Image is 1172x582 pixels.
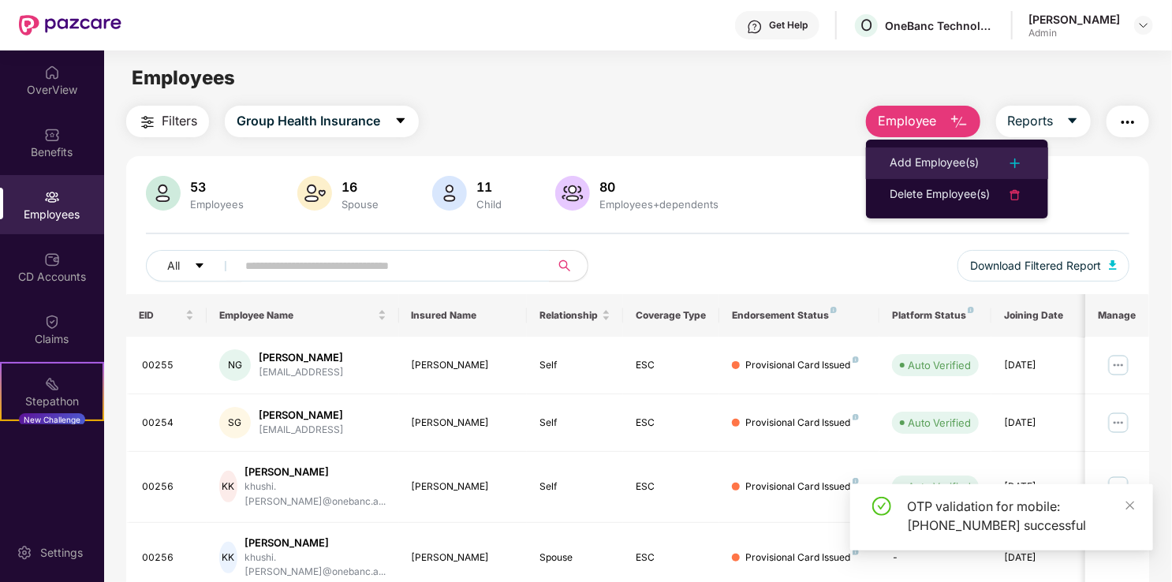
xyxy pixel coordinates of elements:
div: [PERSON_NAME] [259,408,344,423]
div: OneBanc Technologies Private Limited [885,18,995,33]
img: svg+xml;base64,PHN2ZyB4bWxucz0iaHR0cDovL3d3dy53My5vcmcvMjAwMC9zdmciIHhtbG5zOnhsaW5rPSJodHRwOi8vd3... [1109,260,1117,270]
div: OTP validation for mobile: [PHONE_NUMBER] successful [907,497,1134,535]
span: caret-down [394,114,407,129]
div: New Challenge [19,413,85,426]
div: NG [219,349,251,381]
div: Delete Employee(s) [890,185,990,204]
img: svg+xml;base64,PHN2ZyB4bWxucz0iaHR0cDovL3d3dy53My5vcmcvMjAwMC9zdmciIHdpZHRoPSIyNCIgaGVpZ2h0PSIyNC... [1006,154,1025,173]
div: Auto Verified [908,415,971,431]
th: EID [126,294,207,337]
div: Provisional Card Issued [746,479,859,494]
img: svg+xml;base64,PHN2ZyBpZD0iRW1wbG95ZWVzIiB4bWxucz0iaHR0cDovL3d3dy53My5vcmcvMjAwMC9zdmciIHdpZHRoPS... [44,189,60,205]
img: svg+xml;base64,PHN2ZyB4bWxucz0iaHR0cDovL3d3dy53My5vcmcvMjAwMC9zdmciIHhtbG5zOnhsaW5rPSJodHRwOi8vd3... [297,176,332,211]
div: Endorsement Status [732,309,867,322]
div: Admin [1028,27,1120,39]
div: 00254 [142,416,194,431]
div: 80 [596,179,722,195]
img: svg+xml;base64,PHN2ZyBpZD0iQ2xhaW0iIHhtbG5zPSJodHRwOi8vd3d3LnczLm9yZy8yMDAwL3N2ZyIgd2lkdGg9IjIwIi... [44,314,60,330]
div: Auto Verified [908,357,971,373]
div: [DATE] [1004,479,1075,494]
div: khushi.[PERSON_NAME]@onebanc.a... [245,479,386,509]
span: search [549,259,580,272]
span: Employee Name [219,309,375,322]
div: ESC [636,550,707,565]
div: ESC [636,358,707,373]
div: 53 [187,179,247,195]
img: svg+xml;base64,PHN2ZyB4bWxucz0iaHR0cDovL3d3dy53My5vcmcvMjAwMC9zdmciIHdpZHRoPSI4IiBoZWlnaHQ9IjgiIH... [853,356,859,363]
img: svg+xml;base64,PHN2ZyB4bWxucz0iaHR0cDovL3d3dy53My5vcmcvMjAwMC9zdmciIHdpZHRoPSI4IiBoZWlnaHQ9IjgiIH... [853,478,859,484]
img: svg+xml;base64,PHN2ZyB4bWxucz0iaHR0cDovL3d3dy53My5vcmcvMjAwMC9zdmciIHdpZHRoPSI4IiBoZWlnaHQ9IjgiIH... [853,414,859,420]
div: [EMAIL_ADDRESS] [259,423,344,438]
div: KK [219,471,237,502]
img: svg+xml;base64,PHN2ZyB4bWxucz0iaHR0cDovL3d3dy53My5vcmcvMjAwMC9zdmciIHdpZHRoPSIyNCIgaGVpZ2h0PSIyNC... [1118,113,1137,132]
img: svg+xml;base64,PHN2ZyBpZD0iSGVscC0zMngzMiIgeG1sbnM9Imh0dHA6Ly93d3cudzMub3JnLzIwMDAvc3ZnIiB3aWR0aD... [747,19,763,35]
div: Child [473,198,505,211]
div: ESC [636,416,707,431]
img: svg+xml;base64,PHN2ZyBpZD0iSG9tZSIgeG1sbnM9Imh0dHA6Ly93d3cudzMub3JnLzIwMDAvc3ZnIiB3aWR0aD0iMjAiIG... [44,65,60,80]
div: Stepathon [2,394,103,409]
div: 00256 [142,550,194,565]
img: manageButton [1106,474,1131,499]
img: svg+xml;base64,PHN2ZyB4bWxucz0iaHR0cDovL3d3dy53My5vcmcvMjAwMC9zdmciIHdpZHRoPSI4IiBoZWlnaHQ9IjgiIH... [968,307,974,313]
div: [PERSON_NAME] [412,479,515,494]
img: manageButton [1106,353,1131,378]
th: Joining Date [991,294,1088,337]
div: Provisional Card Issued [746,550,859,565]
div: [PERSON_NAME] [1028,12,1120,27]
th: Employee Name [207,294,399,337]
button: Reportscaret-down [996,106,1091,137]
img: svg+xml;base64,PHN2ZyB4bWxucz0iaHR0cDovL3d3dy53My5vcmcvMjAwMC9zdmciIHdpZHRoPSIyMSIgaGVpZ2h0PSIyMC... [44,376,60,392]
div: [PERSON_NAME] [412,416,515,431]
div: Employees+dependents [596,198,722,211]
div: [DATE] [1004,416,1075,431]
span: All [167,257,180,274]
img: manageButton [1106,410,1131,435]
span: Reports [1008,111,1054,131]
div: [PERSON_NAME] [412,358,515,373]
div: KK [219,542,237,573]
img: svg+xml;base64,PHN2ZyB4bWxucz0iaHR0cDovL3d3dy53My5vcmcvMjAwMC9zdmciIHhtbG5zOnhsaW5rPSJodHRwOi8vd3... [146,176,181,211]
img: svg+xml;base64,PHN2ZyBpZD0iQmVuZWZpdHMiIHhtbG5zPSJodHRwOi8vd3d3LnczLm9yZy8yMDAwL3N2ZyIgd2lkdGg9Ij... [44,127,60,143]
img: svg+xml;base64,PHN2ZyB4bWxucz0iaHR0cDovL3d3dy53My5vcmcvMjAwMC9zdmciIHhtbG5zOnhsaW5rPSJodHRwOi8vd3... [432,176,467,211]
div: Spouse [338,198,382,211]
span: caret-down [194,260,205,273]
img: svg+xml;base64,PHN2ZyB4bWxucz0iaHR0cDovL3d3dy53My5vcmcvMjAwMC9zdmciIHdpZHRoPSIyNCIgaGVpZ2h0PSIyNC... [1006,185,1025,204]
span: Relationship [539,309,599,322]
th: Coverage Type [623,294,719,337]
div: [PERSON_NAME] [412,550,515,565]
span: close [1125,500,1136,511]
div: SG [219,407,251,438]
div: 00255 [142,358,194,373]
span: caret-down [1066,114,1079,129]
div: khushi.[PERSON_NAME]@onebanc.a... [245,550,386,580]
div: Provisional Card Issued [746,358,859,373]
div: Self [539,479,610,494]
div: 00256 [142,479,194,494]
div: Employees [187,198,247,211]
div: 11 [473,179,505,195]
button: Filters [126,106,209,137]
div: Auto Verified [908,479,971,494]
span: Download Filtered Report [970,257,1101,274]
th: Insured Name [399,294,528,337]
div: Self [539,416,610,431]
div: [PERSON_NAME] [259,350,344,365]
img: svg+xml;base64,PHN2ZyBpZD0iQ0RfQWNjb3VudHMiIGRhdGEtbmFtZT0iQ0QgQWNjb3VudHMiIHhtbG5zPSJodHRwOi8vd3... [44,252,60,267]
button: Employee [866,106,980,137]
img: New Pazcare Logo [19,15,121,35]
button: Allcaret-down [146,250,242,282]
th: Relationship [527,294,623,337]
img: svg+xml;base64,PHN2ZyB4bWxucz0iaHR0cDovL3d3dy53My5vcmcvMjAwMC9zdmciIHhtbG5zOnhsaW5rPSJodHRwOi8vd3... [555,176,590,211]
button: Download Filtered Report [957,250,1129,282]
div: Self [539,358,610,373]
div: Platform Status [892,309,979,322]
div: ESC [636,479,707,494]
div: 16 [338,179,382,195]
button: Group Health Insurancecaret-down [225,106,419,137]
img: svg+xml;base64,PHN2ZyBpZD0iRHJvcGRvd24tMzJ4MzIiIHhtbG5zPSJodHRwOi8vd3d3LnczLm9yZy8yMDAwL3N2ZyIgd2... [1137,19,1150,32]
span: O [860,16,872,35]
img: svg+xml;base64,PHN2ZyBpZD0iU2V0dGluZy0yMHgyMCIgeG1sbnM9Imh0dHA6Ly93d3cudzMub3JnLzIwMDAvc3ZnIiB3aW... [17,545,32,561]
div: [PERSON_NAME] [245,535,386,550]
span: Filters [162,111,197,131]
span: EID [139,309,182,322]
